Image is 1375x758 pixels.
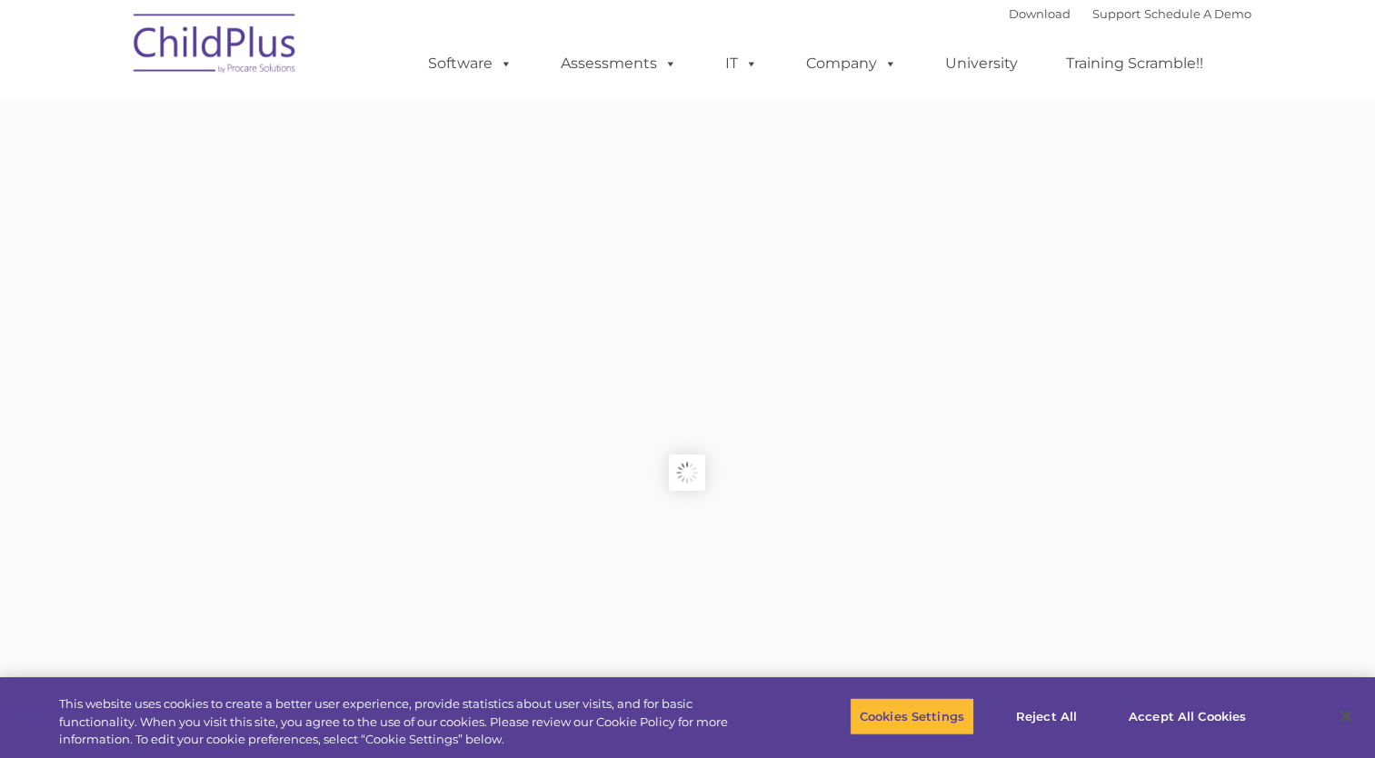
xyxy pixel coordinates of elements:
img: ChildPlus by Procare Solutions [125,1,306,92]
a: Download [1009,6,1071,21]
a: Assessments [543,45,695,82]
a: Schedule A Demo [1144,6,1251,21]
a: IT [707,45,776,82]
a: Support [1092,6,1141,21]
a: Training Scramble!! [1048,45,1221,82]
a: Software [410,45,531,82]
a: University [927,45,1036,82]
div: This website uses cookies to create a better user experience, provide statistics about user visit... [59,695,756,749]
button: Close [1326,696,1366,736]
button: Reject All [990,697,1103,735]
button: Accept All Cookies [1119,697,1256,735]
button: Cookies Settings [850,697,974,735]
a: Company [788,45,915,82]
font: | [1009,6,1251,21]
